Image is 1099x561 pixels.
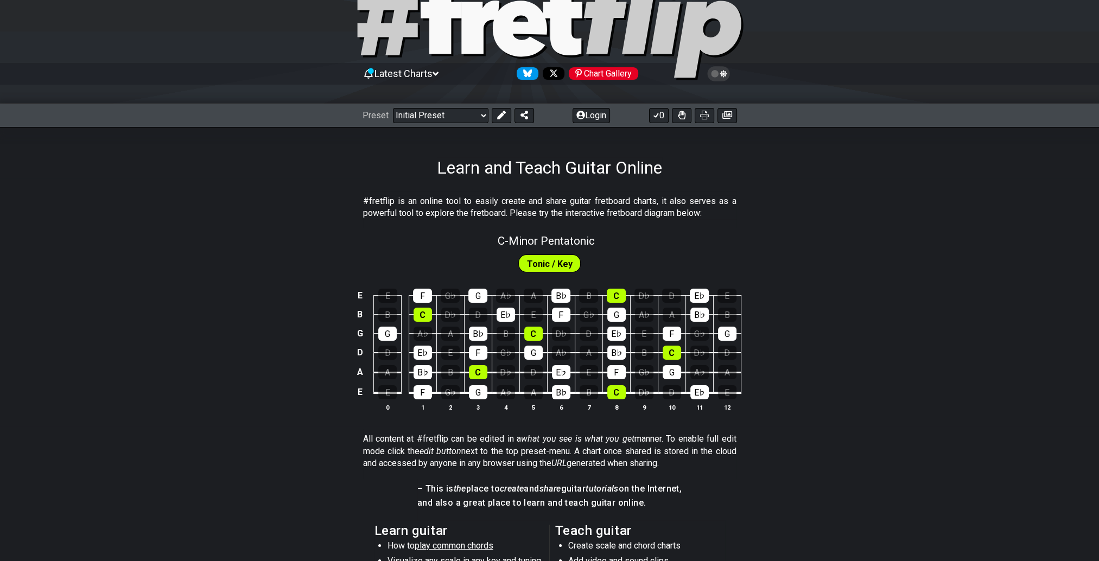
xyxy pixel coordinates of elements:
[695,108,714,123] button: Print
[378,385,397,399] div: E
[414,365,432,379] div: B♭
[414,346,432,360] div: E♭
[635,346,653,360] div: B
[353,286,366,305] td: E
[718,385,736,399] div: E
[663,327,681,341] div: F
[497,308,515,322] div: E♭
[413,289,432,303] div: F
[353,305,366,324] td: B
[378,289,397,303] div: E
[374,68,433,79] span: Latest Charts
[524,289,543,303] div: A
[378,308,397,322] div: B
[564,67,638,80] a: #fretflip at Pinterest
[573,108,610,123] button: Login
[441,385,460,399] div: G♭
[378,346,397,360] div: D
[524,346,543,360] div: G
[635,327,653,341] div: E
[538,67,564,80] a: Follow #fretflip at X
[441,289,460,303] div: G♭
[378,365,397,379] div: A
[374,401,402,413] th: 0
[492,401,519,413] th: 4
[602,401,630,413] th: 8
[663,308,681,322] div: A
[717,289,736,303] div: E
[497,327,515,341] div: B
[512,67,538,80] a: Follow #fretflip at Bluesky
[580,385,598,399] div: B
[718,327,736,341] div: G
[634,289,653,303] div: D♭
[658,401,685,413] th: 10
[454,483,466,494] em: the
[690,346,709,360] div: D♭
[579,289,598,303] div: B
[607,365,626,379] div: F
[524,327,543,341] div: C
[414,385,432,399] div: F
[468,289,487,303] div: G
[363,110,389,120] span: Preset
[524,365,543,379] div: D
[552,327,570,341] div: D♭
[363,195,736,220] p: #fretflip is an online tool to easily create and share guitar fretboard charts, it also serves as...
[420,446,461,456] em: edit button
[580,327,598,341] div: D
[414,327,432,341] div: A♭
[663,385,681,399] div: D
[607,308,626,322] div: G
[690,308,709,322] div: B♭
[497,365,515,379] div: D♭
[527,256,573,272] span: First enable full edit mode to edit
[417,483,682,495] h4: – This is place to and guitar on the Internet,
[363,433,736,469] p: All content at #fretflip can be edited in a manner. To enable full edit mode click the next to th...
[569,67,638,80] div: Chart Gallery
[469,308,487,322] div: D
[539,483,561,494] em: share
[469,385,487,399] div: G
[580,365,598,379] div: E
[713,401,741,413] th: 12
[414,308,432,322] div: C
[718,346,736,360] div: D
[464,401,492,413] th: 3
[469,365,487,379] div: C
[718,365,736,379] div: A
[552,365,570,379] div: E♭
[663,365,681,379] div: G
[580,346,598,360] div: A
[378,327,397,341] div: G
[441,308,460,322] div: D♭
[555,525,725,537] h2: Teach guitar
[441,365,460,379] div: B
[575,401,602,413] th: 7
[607,346,626,360] div: B♭
[436,401,464,413] th: 2
[717,108,737,123] button: Create image
[353,382,366,403] td: E
[690,327,709,341] div: G♭
[690,365,709,379] div: A♭
[441,327,460,341] div: A
[630,401,658,413] th: 9
[568,540,723,555] li: Create scale and chord charts
[607,385,626,399] div: C
[552,308,570,322] div: F
[353,362,366,382] td: A
[662,289,681,303] div: D
[353,324,366,343] td: G
[409,401,436,413] th: 1
[524,308,543,322] div: E
[635,385,653,399] div: D♭
[497,385,515,399] div: A♭
[415,540,493,551] span: play common chords
[607,289,626,303] div: C
[685,401,713,413] th: 11
[492,108,511,123] button: Edit Preset
[393,108,488,123] select: Preset
[437,157,662,178] h1: Learn and Teach Guitar Online
[718,308,736,322] div: B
